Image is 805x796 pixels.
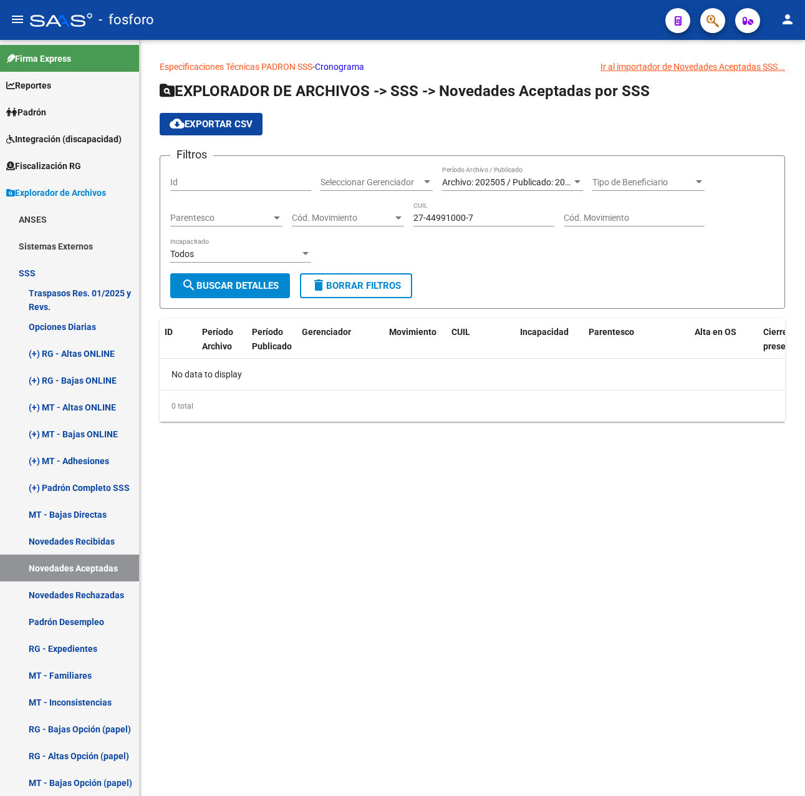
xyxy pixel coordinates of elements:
[160,113,263,135] button: Exportar CSV
[170,213,271,223] span: Parentesco
[170,119,253,130] span: Exportar CSV
[311,278,326,293] mat-icon: delete
[389,327,436,337] span: Movimiento
[6,159,81,173] span: Fiscalización RG
[170,249,194,259] span: Todos
[446,319,515,360] datatable-header-cell: CUIL
[302,327,351,337] span: Gerenciador
[170,273,290,298] button: Buscar Detalles
[181,280,279,291] span: Buscar Detalles
[165,327,173,337] span: ID
[321,177,422,188] span: Seleccionar Gerenciador
[170,116,185,131] mat-icon: cloud_download
[763,754,793,784] iframe: Intercom live chat
[442,177,585,187] span: Archivo: 202505 / Publicado: 202507
[690,319,758,360] datatable-header-cell: Alta en OS
[315,62,364,72] a: Cronograma
[297,319,384,360] datatable-header-cell: Gerenciador
[6,52,71,66] span: Firma Express
[6,132,122,146] span: Integración (discapacidad)
[6,105,46,119] span: Padrón
[10,12,25,27] mat-icon: menu
[592,177,693,188] span: Tipo de Beneficiario
[160,319,197,360] datatable-header-cell: ID
[384,319,446,360] datatable-header-cell: Movimiento
[6,186,106,200] span: Explorador de Archivos
[780,12,795,27] mat-icon: person
[300,273,412,298] button: Borrar Filtros
[160,60,785,74] p: -
[520,327,569,337] span: Incapacidad
[160,62,312,72] a: Especificaciones Técnicas PADRON SSS
[252,327,292,351] span: Período Publicado
[170,146,213,163] h3: Filtros
[584,319,690,360] datatable-header-cell: Parentesco
[197,319,247,360] datatable-header-cell: Período Archivo
[99,6,154,34] span: - fosforo
[202,327,233,351] span: Período Archivo
[6,79,51,92] span: Reportes
[311,280,401,291] span: Borrar Filtros
[600,60,785,74] div: Ir al importador de Novedades Aceptadas SSS...
[247,319,297,360] datatable-header-cell: Período Publicado
[292,213,393,223] span: Cód. Movimiento
[181,278,196,293] mat-icon: search
[160,391,785,422] div: 0 total
[515,319,584,360] datatable-header-cell: Incapacidad
[589,327,634,337] span: Parentesco
[695,327,736,337] span: Alta en OS
[160,82,650,100] span: EXPLORADOR DE ARCHIVOS -> SSS -> Novedades Aceptadas por SSS
[451,327,470,337] span: CUIL
[160,359,785,390] div: No data to display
